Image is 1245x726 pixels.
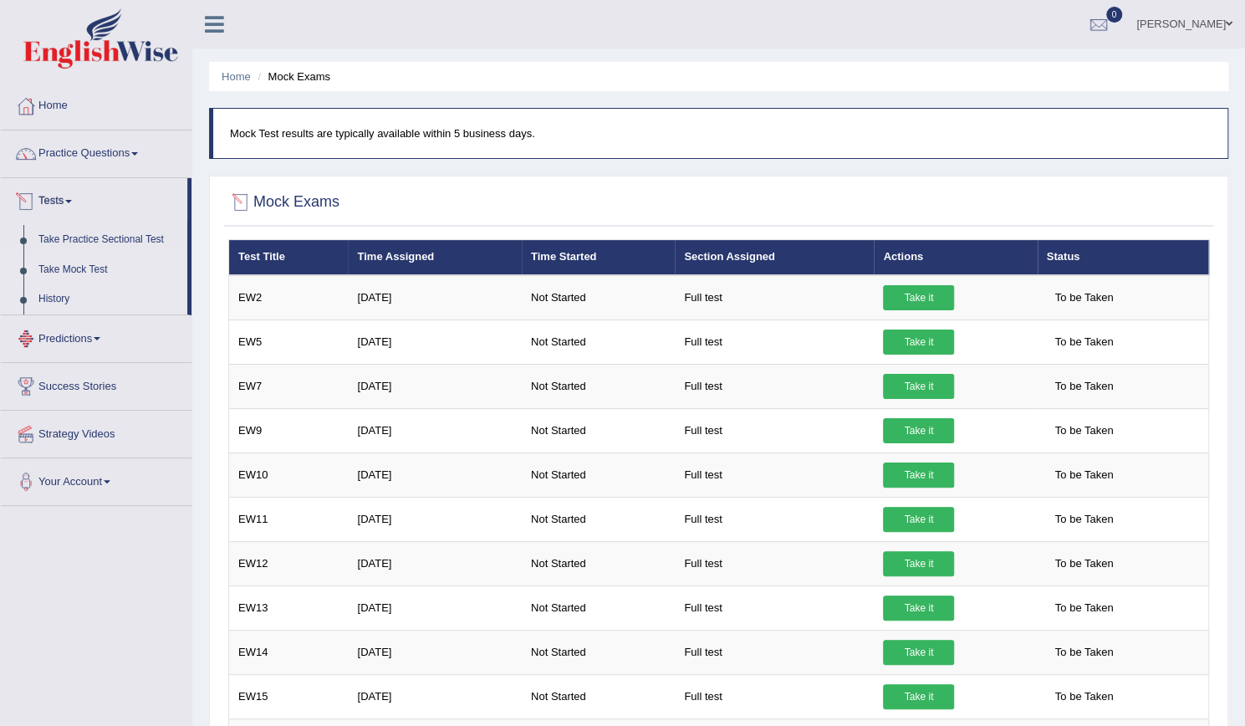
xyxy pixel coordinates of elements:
[1047,507,1122,532] span: To be Taken
[229,585,349,630] td: EW13
[31,225,187,255] a: Take Practice Sectional Test
[229,240,349,275] th: Test Title
[1047,640,1122,665] span: To be Taken
[522,408,675,452] td: Not Started
[1047,374,1122,399] span: To be Taken
[31,255,187,285] a: Take Mock Test
[883,596,954,621] a: Take it
[229,320,349,364] td: EW5
[675,585,874,630] td: Full test
[1,363,191,405] a: Success Stories
[229,674,349,718] td: EW15
[253,69,330,84] li: Mock Exams
[522,452,675,497] td: Not Started
[883,684,954,709] a: Take it
[1047,285,1122,310] span: To be Taken
[229,497,349,541] td: EW11
[348,585,521,630] td: [DATE]
[675,240,874,275] th: Section Assigned
[229,452,349,497] td: EW10
[229,541,349,585] td: EW12
[522,320,675,364] td: Not Started
[1047,463,1122,488] span: To be Taken
[883,640,954,665] a: Take it
[222,70,251,83] a: Home
[675,275,874,320] td: Full test
[348,452,521,497] td: [DATE]
[348,275,521,320] td: [DATE]
[348,240,521,275] th: Time Assigned
[229,630,349,674] td: EW14
[883,551,954,576] a: Take it
[522,585,675,630] td: Not Started
[228,190,339,215] h2: Mock Exams
[1,458,191,500] a: Your Account
[675,674,874,718] td: Full test
[1047,551,1122,576] span: To be Taken
[675,320,874,364] td: Full test
[522,497,675,541] td: Not Started
[348,674,521,718] td: [DATE]
[883,374,954,399] a: Take it
[1038,240,1209,275] th: Status
[229,364,349,408] td: EW7
[1,178,187,220] a: Tests
[1,83,191,125] a: Home
[675,364,874,408] td: Full test
[1,411,191,452] a: Strategy Videos
[675,452,874,497] td: Full test
[1047,684,1122,709] span: To be Taken
[348,408,521,452] td: [DATE]
[883,507,954,532] a: Take it
[874,240,1037,275] th: Actions
[1047,330,1122,355] span: To be Taken
[522,630,675,674] td: Not Started
[675,541,874,585] td: Full test
[348,541,521,585] td: [DATE]
[348,630,521,674] td: [DATE]
[522,240,675,275] th: Time Started
[675,408,874,452] td: Full test
[229,408,349,452] td: EW9
[1047,418,1122,443] span: To be Taken
[675,497,874,541] td: Full test
[883,463,954,488] a: Take it
[883,418,954,443] a: Take it
[1047,596,1122,621] span: To be Taken
[522,541,675,585] td: Not Started
[522,275,675,320] td: Not Started
[883,330,954,355] a: Take it
[348,497,521,541] td: [DATE]
[1106,7,1123,23] span: 0
[1,130,191,172] a: Practice Questions
[1,315,191,357] a: Predictions
[522,674,675,718] td: Not Started
[31,284,187,314] a: History
[522,364,675,408] td: Not Started
[348,320,521,364] td: [DATE]
[675,630,874,674] td: Full test
[883,285,954,310] a: Take it
[230,125,1211,141] p: Mock Test results are typically available within 5 business days.
[348,364,521,408] td: [DATE]
[229,275,349,320] td: EW2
